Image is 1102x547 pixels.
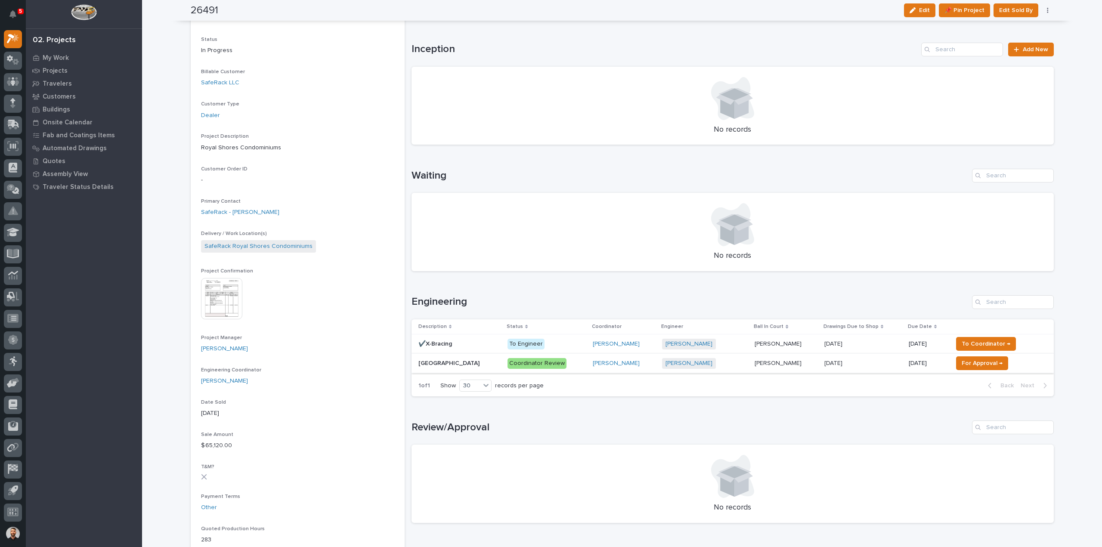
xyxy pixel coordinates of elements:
[418,322,447,331] p: Description
[26,103,142,116] a: Buildings
[755,358,803,367] p: [PERSON_NAME]
[201,400,226,405] span: Date Sold
[418,339,454,348] p: ✔️X-Bracing
[26,180,142,193] a: Traveler Status Details
[962,339,1010,349] span: To Coordinator →
[1023,46,1048,53] span: Add New
[592,322,622,331] p: Coordinator
[956,337,1016,351] button: To Coordinator →
[755,339,803,348] p: [PERSON_NAME]
[43,158,65,165] p: Quotes
[43,67,68,75] p: Projects
[422,125,1043,135] p: No records
[26,116,142,129] a: Onsite Calendar
[201,494,240,499] span: Payment Terms
[26,142,142,155] a: Automated Drawings
[956,356,1008,370] button: For Approval →
[19,8,22,14] p: 5
[495,382,544,389] p: records per page
[201,231,267,236] span: Delivery / Work Location(s)
[995,382,1014,389] span: Back
[824,339,844,348] p: [DATE]
[422,503,1043,513] p: No records
[43,145,107,152] p: Automated Drawings
[201,78,239,87] a: SafeRack LLC
[201,535,394,544] p: 283
[201,134,249,139] span: Project Description
[412,170,969,182] h1: Waiting
[909,340,946,348] p: [DATE]
[508,339,545,349] div: To Engineer
[191,4,218,17] h2: 26491
[904,3,935,17] button: Edit
[999,5,1033,15] span: Edit Sold By
[26,77,142,90] a: Travelers
[939,3,990,17] button: 📌 Pin Project
[201,441,394,450] p: $ 65,120.00
[201,432,233,437] span: Sale Amount
[754,322,783,331] p: Ball In Court
[201,167,248,172] span: Customer Order ID
[507,322,523,331] p: Status
[1021,382,1040,389] span: Next
[201,199,241,204] span: Primary Contact
[1008,43,1053,56] a: Add New
[908,322,932,331] p: Due Date
[201,143,394,152] p: Royal Shores Condominiums
[201,464,214,470] span: T&M?
[593,340,640,348] a: [PERSON_NAME]
[26,51,142,64] a: My Work
[972,169,1054,182] input: Search
[962,358,1003,368] span: For Approval →
[26,90,142,103] a: Customers
[418,358,481,367] p: [GEOGRAPHIC_DATA]
[412,43,918,56] h1: Inception
[422,251,1043,261] p: No records
[412,334,1054,354] tr: ✔️X-Bracing✔️X-Bracing To Engineer[PERSON_NAME] [PERSON_NAME] [PERSON_NAME][PERSON_NAME] [DATE][D...
[201,102,239,107] span: Customer Type
[944,5,984,15] span: 📌 Pin Project
[909,360,946,367] p: [DATE]
[43,170,88,178] p: Assembly View
[4,525,22,543] button: users-avatar
[919,6,930,14] span: Edit
[43,80,72,88] p: Travelers
[43,54,69,62] p: My Work
[1017,382,1054,389] button: Next
[921,43,1003,56] input: Search
[11,10,22,24] div: Notifications5
[201,526,265,532] span: Quoted Production Hours
[412,421,969,434] h1: Review/Approval
[666,340,712,348] a: [PERSON_NAME]
[201,344,248,353] a: [PERSON_NAME]
[201,37,217,42] span: Status
[4,5,22,23] button: Notifications
[201,377,248,386] a: [PERSON_NAME]
[412,375,437,396] p: 1 of 1
[201,111,220,120] a: Dealer
[972,295,1054,309] input: Search
[201,368,261,373] span: Engineering Coordinator
[201,335,242,340] span: Project Manager
[43,183,114,191] p: Traveler Status Details
[26,129,142,142] a: Fab and Coatings Items
[972,420,1054,434] input: Search
[26,155,142,167] a: Quotes
[412,354,1054,373] tr: [GEOGRAPHIC_DATA][GEOGRAPHIC_DATA] Coordinator Review[PERSON_NAME] [PERSON_NAME] [PERSON_NAME][PE...
[43,106,70,114] p: Buildings
[71,4,96,20] img: Workspace Logo
[201,409,394,418] p: [DATE]
[824,358,844,367] p: [DATE]
[201,176,394,185] p: -
[43,132,115,139] p: Fab and Coatings Items
[43,119,93,127] p: Onsite Calendar
[508,358,566,369] div: Coordinator Review
[981,382,1017,389] button: Back
[460,381,480,390] div: 30
[666,360,712,367] a: [PERSON_NAME]
[593,360,640,367] a: [PERSON_NAME]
